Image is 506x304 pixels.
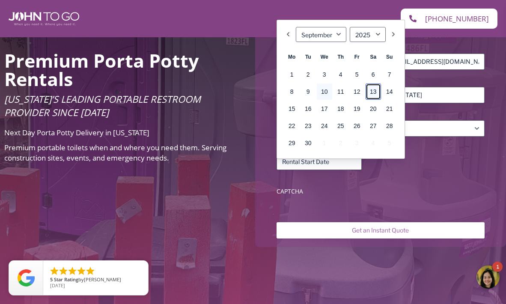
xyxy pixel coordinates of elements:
[354,54,360,60] span: Friday
[49,266,60,276] li: 
[384,54,485,70] input: Email
[349,83,365,100] a: 12
[333,83,348,100] a: 11
[301,66,316,83] a: 2
[301,118,316,134] a: 23
[386,54,393,60] span: Sunday
[333,101,348,117] a: 18
[333,135,348,151] span: 2
[389,27,398,42] a: Next
[382,66,397,83] a: 7
[425,15,489,22] span: [PHONE_NUMBER]
[84,276,121,283] span: [PERSON_NAME]
[284,135,300,151] a: 29
[366,101,381,117] a: 20
[284,83,300,100] a: 8
[277,187,485,196] label: CAPTCHA
[317,101,332,117] a: 17
[4,143,226,163] span: Premium portable toilets when and where you need them. Serving construction sites, events, and em...
[333,118,348,134] a: 25
[50,282,65,289] span: [DATE]
[277,222,485,238] input: Get an Instant Quote
[67,266,77,276] li: 
[4,128,149,137] span: Next Day Porta Potty Delivery in [US_STATE]
[382,135,397,151] span: 5
[333,66,348,83] a: 4
[85,266,95,276] li: 
[366,66,381,83] a: 6
[18,269,35,286] img: Review Rating
[4,92,201,119] span: [US_STATE]’s Leading Portable Restroom Provider Since [DATE]
[4,51,242,88] h2: Premium Porta Potty Rentals
[382,101,397,117] a: 21
[301,83,316,100] a: 9
[277,154,362,170] input: Rental Start Date
[58,266,68,276] li: 
[382,118,397,134] a: 28
[349,135,365,151] span: 3
[284,101,300,117] a: 15
[382,83,397,100] a: 14
[370,54,376,60] span: Saturday
[349,118,365,134] a: 26
[366,135,381,151] span: 4
[9,12,79,26] img: John To Go
[401,9,497,29] a: [PHONE_NUMBER]
[317,66,332,83] a: 3
[301,101,316,117] a: 16
[349,66,365,83] a: 5
[54,276,78,283] span: Star Rating
[405,259,506,295] iframe: Live Chat Button
[349,101,365,117] a: 19
[337,54,344,60] span: Thursday
[76,266,86,276] li: 
[366,118,381,134] a: 27
[296,27,346,42] select: Select month
[50,277,141,283] span: by
[288,54,295,60] span: Monday
[284,27,292,42] a: Previous
[301,135,316,151] a: 30
[350,27,386,42] select: Select year
[284,66,300,83] a: 1
[317,118,332,134] a: 24
[317,135,332,151] span: 1
[366,83,381,100] a: 13
[383,87,485,103] input: State
[305,54,311,60] span: Tuesday
[317,83,332,100] a: 10
[284,118,300,134] a: 22
[50,276,53,283] span: 5
[321,54,328,60] span: Wednesday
